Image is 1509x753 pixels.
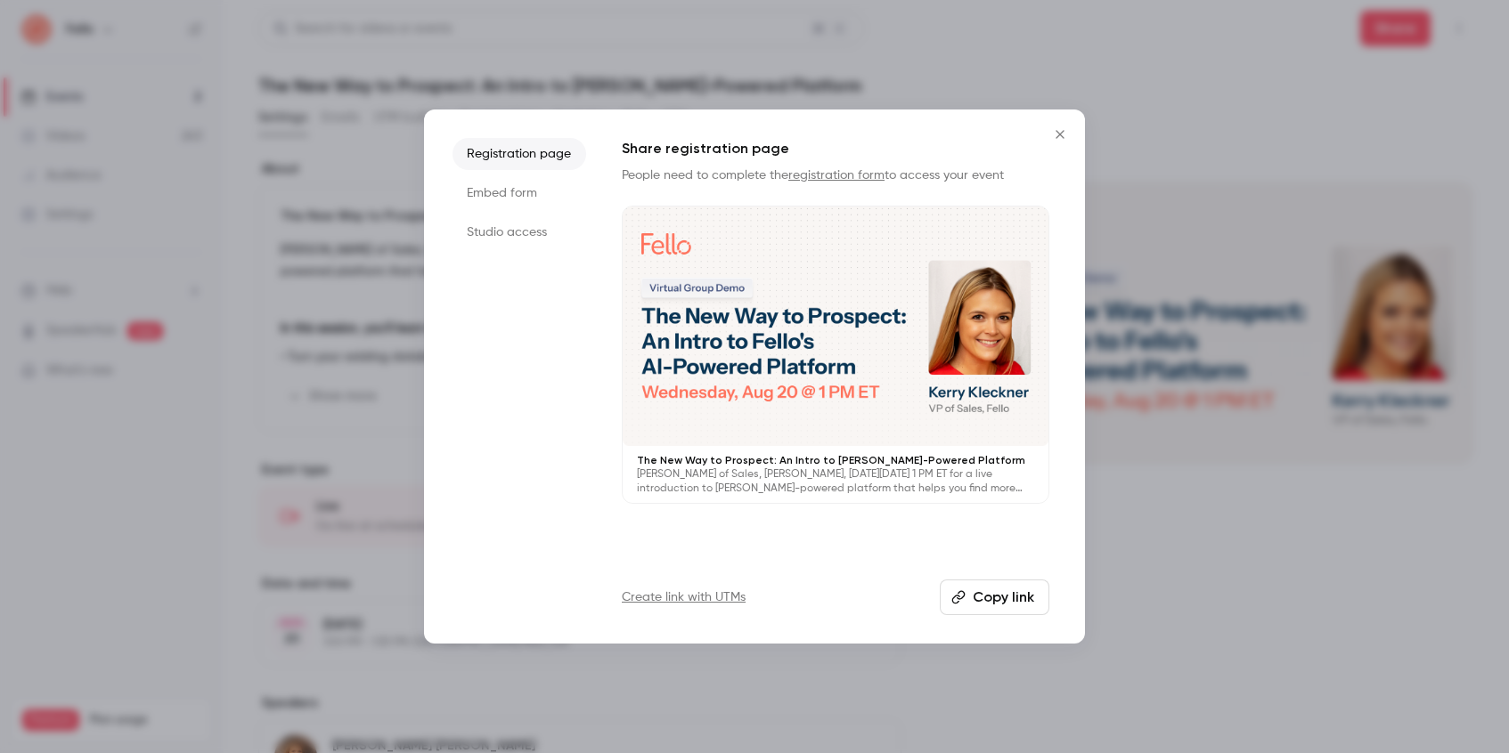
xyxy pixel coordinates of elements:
[453,138,586,170] li: Registration page
[177,103,192,117] img: tab_keywords_by_traffic_grey.svg
[622,138,1049,159] h1: Share registration page
[940,579,1049,615] button: Copy link
[622,166,1049,184] p: People need to complete the to access your event
[29,28,43,43] img: logo_orange.svg
[622,206,1049,504] a: The New Way to Prospect: An Intro to [PERSON_NAME]-Powered Platform[PERSON_NAME] of Sales, [PERSO...
[637,453,1034,467] p: The New Way to Prospect: An Intro to [PERSON_NAME]-Powered Platform
[453,216,586,248] li: Studio access
[50,28,87,43] div: v 4.0.25
[1042,117,1078,152] button: Close
[453,177,586,209] li: Embed form
[46,46,196,61] div: Domain: [DOMAIN_NAME]
[68,105,159,117] div: Domain Overview
[48,103,62,117] img: tab_domain_overview_orange.svg
[788,169,885,182] a: registration form
[197,105,300,117] div: Keywords by Traffic
[29,46,43,61] img: website_grey.svg
[622,588,746,606] a: Create link with UTMs
[637,467,1034,496] p: [PERSON_NAME] of Sales, [PERSON_NAME], [DATE][DATE] 1 PM ET for a live introduction to [PERSON_NA...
